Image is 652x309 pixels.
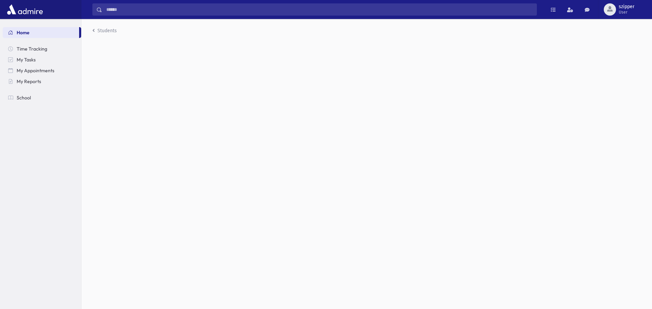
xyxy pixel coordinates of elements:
[3,65,81,76] a: My Appointments
[3,92,81,103] a: School
[3,27,79,38] a: Home
[17,78,41,84] span: My Reports
[5,3,44,16] img: AdmirePro
[17,57,36,63] span: My Tasks
[619,4,634,9] span: szipper
[3,76,81,87] a: My Reports
[619,9,634,15] span: User
[17,30,30,36] span: Home
[92,28,117,34] a: Students
[3,54,81,65] a: My Tasks
[17,46,47,52] span: Time Tracking
[92,27,117,37] nav: breadcrumb
[102,3,537,16] input: Search
[17,67,54,74] span: My Appointments
[3,43,81,54] a: Time Tracking
[17,95,31,101] span: School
